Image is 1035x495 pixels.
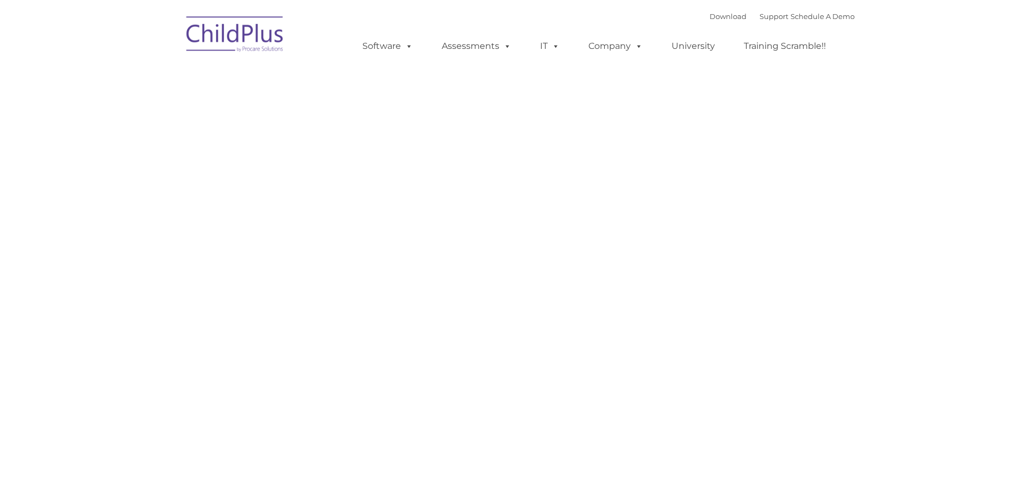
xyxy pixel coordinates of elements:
[661,35,726,57] a: University
[760,12,788,21] a: Support
[352,35,424,57] a: Software
[181,9,290,63] img: ChildPlus by Procare Solutions
[710,12,855,21] font: |
[431,35,522,57] a: Assessments
[791,12,855,21] a: Schedule A Demo
[529,35,570,57] a: IT
[578,35,654,57] a: Company
[733,35,837,57] a: Training Scramble!!
[710,12,747,21] a: Download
